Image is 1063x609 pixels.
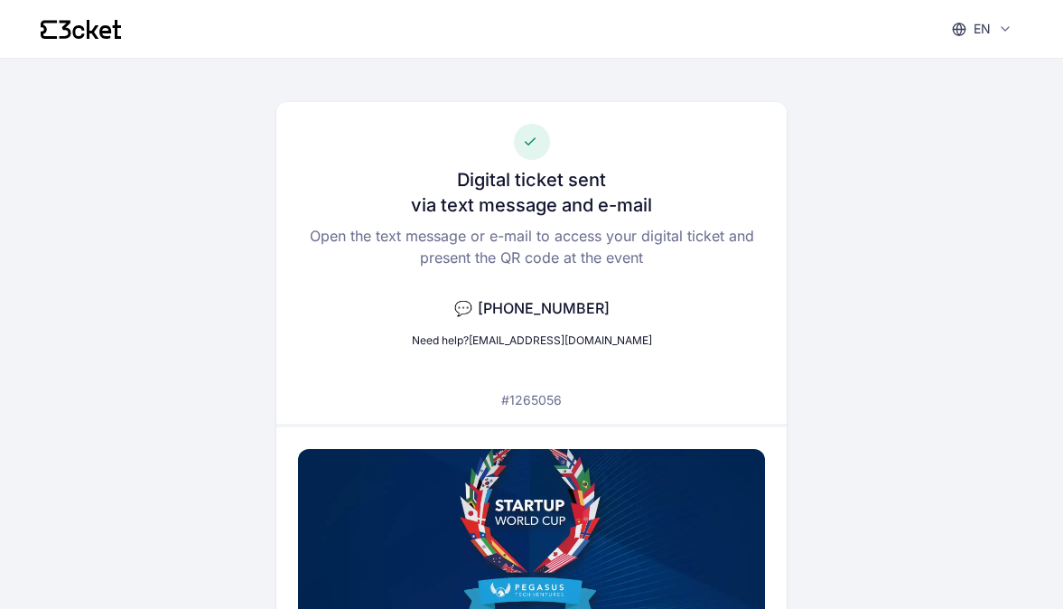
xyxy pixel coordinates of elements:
[454,299,472,317] span: 💬
[298,225,766,268] p: Open the text message or e-mail to access your digital ticket and present the QR code at the event
[411,192,652,218] h3: via text message and e-mail
[974,20,991,38] p: en
[478,299,610,317] span: [PHONE_NUMBER]
[412,333,469,347] span: Need help?
[501,391,562,409] p: #1265056
[469,333,652,347] a: [EMAIL_ADDRESS][DOMAIN_NAME]
[457,167,606,192] h3: Digital ticket sent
